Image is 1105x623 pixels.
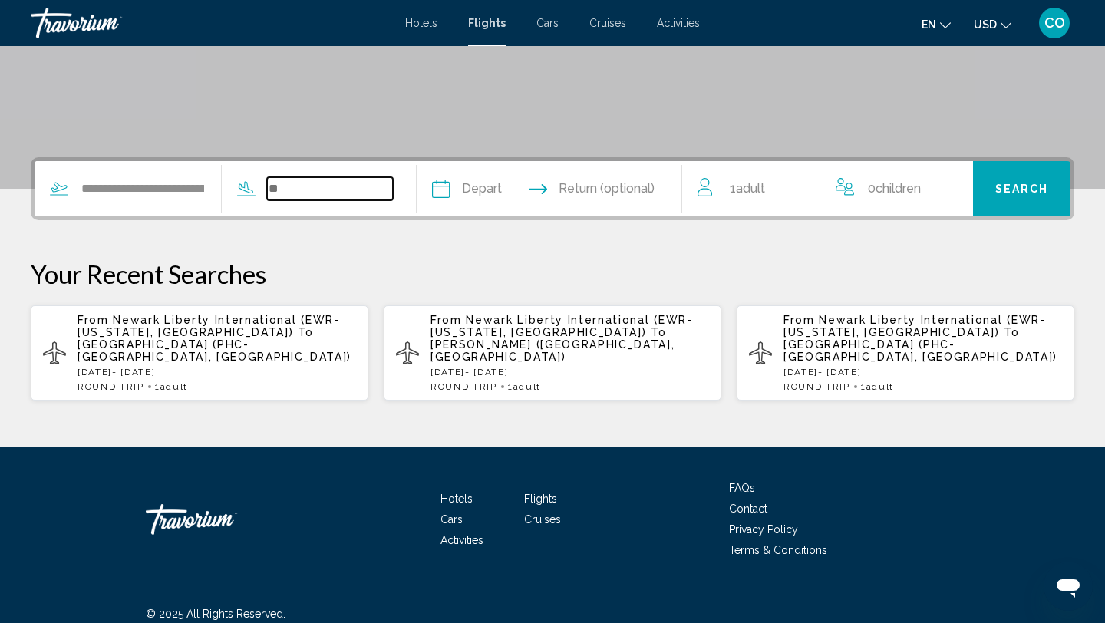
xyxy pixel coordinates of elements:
span: ROUND TRIP [78,381,144,392]
a: Privacy Policy [729,523,798,536]
span: 1 [508,381,541,392]
a: Flights [468,17,506,29]
span: USD [974,18,997,31]
button: From Newark Liberty International (EWR-[US_STATE], [GEOGRAPHIC_DATA]) To [GEOGRAPHIC_DATA] (PHC-[... [737,305,1074,401]
a: Cruises [589,17,626,29]
span: Adult [513,381,541,392]
span: ROUND TRIP [783,381,850,392]
span: Return (optional) [559,178,655,199]
button: Return date [529,161,655,216]
span: Adult [160,381,188,392]
span: 1 [155,381,188,392]
span: Newark Liberty International (EWR-[US_STATE], [GEOGRAPHIC_DATA]) [430,314,693,338]
a: Travorium [146,496,299,542]
span: Newark Liberty International (EWR-[US_STATE], [GEOGRAPHIC_DATA]) [783,314,1046,338]
span: Newark Liberty International (EWR-[US_STATE], [GEOGRAPHIC_DATA]) [78,314,340,338]
span: CO [1044,15,1065,31]
span: From [783,314,815,326]
span: [GEOGRAPHIC_DATA] (PHC-[GEOGRAPHIC_DATA], [GEOGRAPHIC_DATA]) [783,338,1057,363]
a: Terms & Conditions [729,544,827,556]
a: Contact [729,503,767,515]
a: Activities [440,534,483,546]
button: Travelers: 1 adult, 0 children [682,161,974,216]
span: To [298,326,313,338]
span: [PERSON_NAME] ([GEOGRAPHIC_DATA], [GEOGRAPHIC_DATA]) [430,338,675,363]
a: Cruises [524,513,561,526]
iframe: Button to launch messaging window [1044,562,1093,611]
a: Flights [524,493,557,505]
button: User Menu [1034,7,1074,39]
a: Hotels [440,493,473,505]
a: Cars [440,513,463,526]
div: Search widget [35,161,1070,216]
span: 0 [868,178,921,199]
button: From Newark Liberty International (EWR-[US_STATE], [GEOGRAPHIC_DATA]) To [GEOGRAPHIC_DATA] (PHC-[... [31,305,368,401]
a: Activities [657,17,700,29]
button: Depart date [432,161,502,216]
span: To [651,326,666,338]
p: [DATE] - [DATE] [430,367,709,377]
button: Change language [922,13,951,35]
a: FAQs [729,482,755,494]
span: Children [876,181,921,196]
span: Adult [736,181,765,196]
span: 1 [730,178,765,199]
span: To [1004,326,1019,338]
p: [DATE] - [DATE] [783,367,1062,377]
span: From [430,314,462,326]
span: © 2025 All Rights Reserved. [146,608,285,620]
span: 1 [861,381,894,392]
span: From [78,314,109,326]
p: Your Recent Searches [31,259,1074,289]
a: Hotels [405,17,437,29]
button: Change currency [974,13,1011,35]
a: Cars [536,17,559,29]
p: [DATE] - [DATE] [78,367,356,377]
button: Search [973,161,1070,216]
a: Travorium [31,8,390,38]
button: From Newark Liberty International (EWR-[US_STATE], [GEOGRAPHIC_DATA]) To [PERSON_NAME] ([GEOGRAPH... [384,305,721,401]
span: Adult [866,381,894,392]
span: Search [995,183,1049,196]
span: en [922,18,936,31]
span: [GEOGRAPHIC_DATA] (PHC-[GEOGRAPHIC_DATA], [GEOGRAPHIC_DATA]) [78,338,351,363]
span: ROUND TRIP [430,381,497,392]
